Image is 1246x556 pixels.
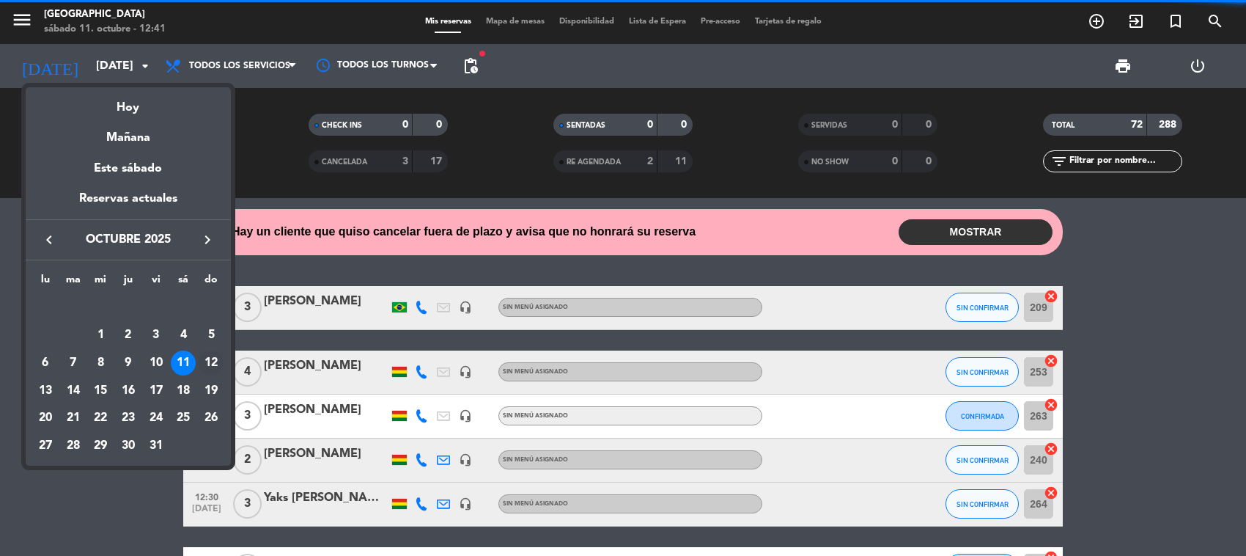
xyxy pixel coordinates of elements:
div: 25 [171,406,196,431]
td: 9 de octubre de 2025 [114,349,142,377]
td: 16 de octubre de 2025 [114,377,142,405]
td: 19 de octubre de 2025 [197,377,225,405]
td: 21 de octubre de 2025 [59,405,87,433]
td: 25 de octubre de 2025 [170,405,198,433]
i: keyboard_arrow_left [40,231,58,249]
div: 5 [199,323,224,348]
td: 3 de octubre de 2025 [142,321,170,349]
div: Reservas actuales [26,189,231,219]
button: keyboard_arrow_right [194,230,221,249]
td: 6 de octubre de 2025 [32,349,59,377]
td: 15 de octubre de 2025 [86,377,114,405]
div: 2 [116,323,141,348]
th: sábado [170,271,198,294]
td: 30 de octubre de 2025 [114,432,142,460]
div: 6 [33,351,58,376]
th: martes [59,271,87,294]
td: 26 de octubre de 2025 [197,405,225,433]
div: 15 [88,378,113,403]
th: domingo [197,271,225,294]
div: 27 [33,434,58,458]
th: miércoles [86,271,114,294]
td: 11 de octubre de 2025 [170,349,198,377]
span: octubre 2025 [62,230,194,249]
div: 30 [116,434,141,458]
div: 11 [171,351,196,376]
div: 21 [61,406,86,431]
div: 23 [116,406,141,431]
td: 7 de octubre de 2025 [59,349,87,377]
div: 9 [116,351,141,376]
div: 10 [144,351,169,376]
td: 1 de octubre de 2025 [86,321,114,349]
td: 5 de octubre de 2025 [197,321,225,349]
td: 23 de octubre de 2025 [114,405,142,433]
button: keyboard_arrow_left [36,230,62,249]
td: OCT. [32,294,225,322]
div: 3 [144,323,169,348]
th: lunes [32,271,59,294]
td: 12 de octubre de 2025 [197,349,225,377]
td: 18 de octubre de 2025 [170,377,198,405]
th: jueves [114,271,142,294]
td: 28 de octubre de 2025 [59,432,87,460]
td: 31 de octubre de 2025 [142,432,170,460]
td: 17 de octubre de 2025 [142,377,170,405]
div: Este sábado [26,148,231,189]
div: 20 [33,406,58,431]
th: viernes [142,271,170,294]
div: 7 [61,351,86,376]
div: 8 [88,351,113,376]
div: 19 [199,378,224,403]
td: 13 de octubre de 2025 [32,377,59,405]
td: 14 de octubre de 2025 [59,377,87,405]
div: 26 [199,406,224,431]
div: 12 [199,351,224,376]
td: 10 de octubre de 2025 [142,349,170,377]
td: 27 de octubre de 2025 [32,432,59,460]
div: 29 [88,434,113,458]
td: 22 de octubre de 2025 [86,405,114,433]
td: 4 de octubre de 2025 [170,321,198,349]
div: 1 [88,323,113,348]
td: 2 de octubre de 2025 [114,321,142,349]
div: 16 [116,378,141,403]
div: 13 [33,378,58,403]
td: 24 de octubre de 2025 [142,405,170,433]
td: 8 de octubre de 2025 [86,349,114,377]
div: 31 [144,434,169,458]
div: 24 [144,406,169,431]
div: 28 [61,434,86,458]
div: Mañana [26,117,231,147]
td: 29 de octubre de 2025 [86,432,114,460]
div: 22 [88,406,113,431]
div: 18 [171,378,196,403]
div: 14 [61,378,86,403]
div: Hoy [26,87,231,117]
div: 4 [171,323,196,348]
td: 20 de octubre de 2025 [32,405,59,433]
i: keyboard_arrow_right [199,231,216,249]
div: 17 [144,378,169,403]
